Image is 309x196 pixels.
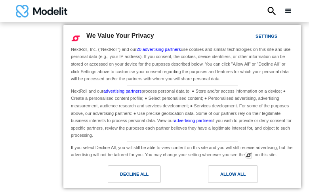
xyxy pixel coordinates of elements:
[137,47,181,52] a: 20 advertising partners
[256,32,277,41] div: Settings
[220,170,246,179] div: Allow All
[69,45,295,83] div: NextRoll, Inc. ("NextRoll") and our use cookies and similar technologies on this site and use per...
[174,118,212,123] a: advertising partners
[68,165,182,187] a: Decline All
[16,5,67,17] a: home
[120,170,149,179] div: Decline All
[182,165,296,187] a: Allow All
[69,142,295,159] div: If you select Decline All, you will still be able to view content on this site and you will still...
[69,85,295,140] div: NextRoll and our process personal data to: ● Store and/or access information on a device; ● Creat...
[284,6,293,16] div: menu
[86,32,154,39] span: We Value Your Privacy
[16,5,67,17] img: modelit logo
[242,30,261,45] a: Settings
[103,89,142,93] a: advertising partners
